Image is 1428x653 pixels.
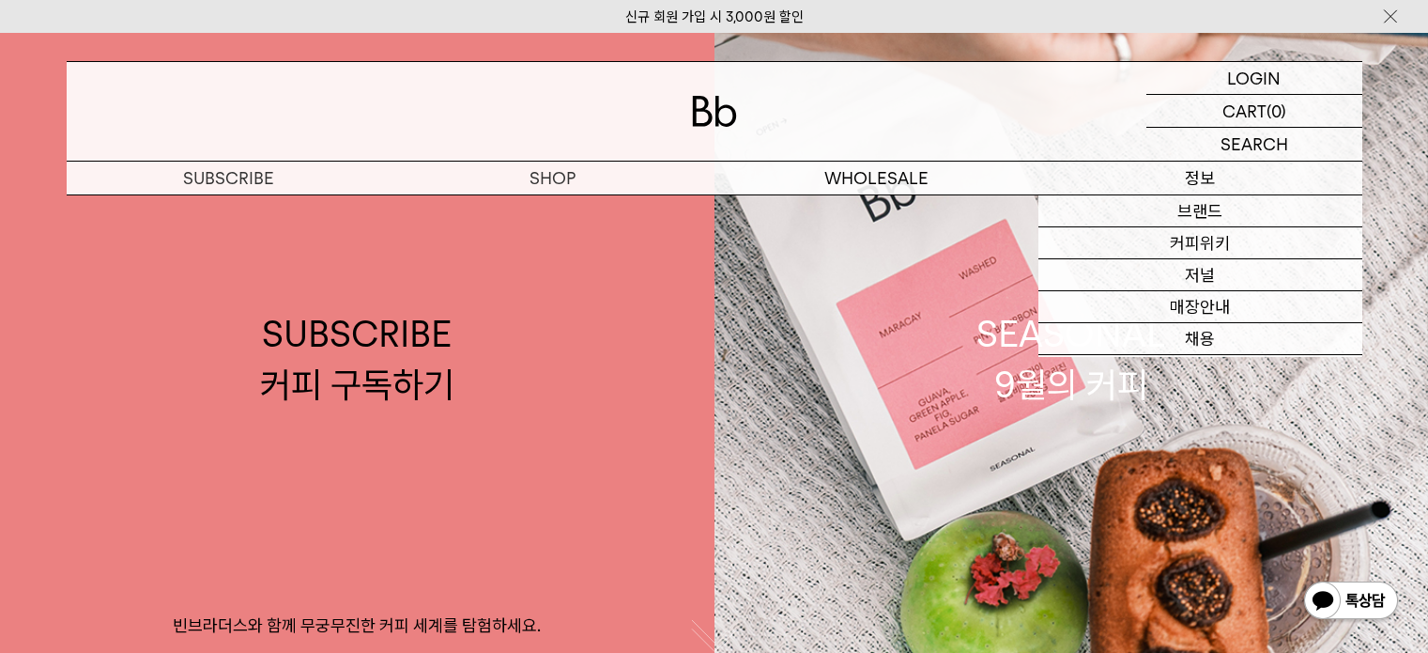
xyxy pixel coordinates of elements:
p: WHOLESALE [714,162,1038,194]
p: 정보 [1038,162,1362,194]
a: SHOP [391,162,714,194]
p: CART [1222,95,1267,127]
div: SUBSCRIBE 커피 구독하기 [260,309,454,409]
a: 신규 회원 가입 시 3,000원 할인 [625,8,804,25]
a: CART (0) [1146,95,1362,128]
a: 매장안내 [1038,291,1362,323]
a: SUBSCRIBE [67,162,391,194]
a: LOGIN [1146,62,1362,95]
div: SEASONAL 9월의 커피 [976,309,1166,409]
p: (0) [1267,95,1286,127]
a: 브랜드 [1038,195,1362,227]
a: 커피위키 [1038,227,1362,259]
p: SEARCH [1221,128,1288,161]
p: LOGIN [1227,62,1281,94]
a: 저널 [1038,259,1362,291]
img: 로고 [692,96,737,127]
img: 카카오톡 채널 1:1 채팅 버튼 [1302,580,1400,625]
a: 채용 [1038,323,1362,355]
